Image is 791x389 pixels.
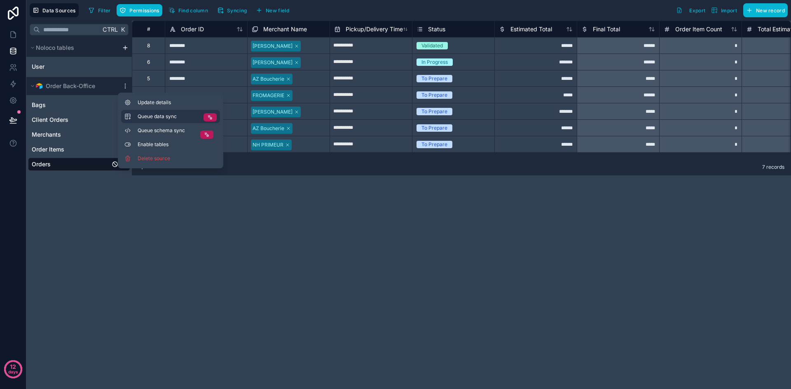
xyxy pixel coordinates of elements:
button: New record [743,3,788,17]
div: [PERSON_NAME] [253,108,293,116]
a: Orders [32,160,110,168]
div: 8 [147,42,150,49]
span: Merchants [32,130,61,139]
span: Enable tables [138,141,217,148]
span: Delete source [138,155,197,162]
span: 7 records [762,164,784,170]
div: In Progress [421,58,448,66]
div: 5 [147,75,150,82]
button: Enable tables [121,138,220,151]
img: Airtable Logo [36,83,42,89]
span: Syncing [227,7,247,14]
div: Bags [28,98,130,112]
div: Orders [28,158,130,171]
span: Pickup/Delivery Time [346,25,403,33]
button: Import [708,3,740,17]
span: Order ID [181,25,204,33]
span: New field [266,7,289,14]
div: [PERSON_NAME] [253,59,293,66]
span: Filter [98,7,111,14]
div: Client Orders [28,113,130,126]
div: 4 [147,92,150,98]
span: Order Back-Office [46,82,95,90]
div: User [28,60,130,73]
span: Find column [178,7,208,14]
div: FROMAGERIE [253,92,284,99]
div: # [138,26,159,32]
button: Airtable LogoOrder Back-Office [28,80,119,92]
button: Export [673,3,708,17]
p: days [8,366,18,377]
span: K [120,27,126,33]
button: Filter [85,4,114,16]
div: To Prepare [421,108,447,115]
a: Merchants [32,130,110,139]
div: AZ Boucherie [253,125,284,132]
a: Order Items [32,145,110,154]
button: Permissions [117,4,162,16]
span: Import [721,7,737,14]
a: Syncing [214,4,253,16]
span: Orders [32,160,51,168]
button: Syncing [214,4,250,16]
a: User [32,63,102,71]
div: [PERSON_NAME] [253,42,293,50]
span: Ctrl [102,24,119,35]
span: Noloco tables [36,44,74,52]
button: Queue schema sync [121,124,220,137]
div: To Prepare [421,75,447,82]
span: Permissions [129,7,159,14]
div: Merchants [28,128,130,141]
span: User [32,63,44,71]
a: Bags [32,101,110,109]
span: Order Item Count [675,25,722,33]
button: Noloco tables [28,42,119,54]
a: Client Orders [32,116,110,124]
span: New record [756,7,785,14]
div: To Prepare [421,124,447,132]
span: Order Items [32,145,64,154]
div: To Prepare [421,91,447,99]
div: 6 [147,59,150,65]
span: Update details [138,99,217,106]
button: Delete source [121,152,220,165]
span: Final Total [593,25,620,33]
span: Bags [32,101,46,109]
button: Update details [121,96,220,109]
a: Permissions [117,4,165,16]
button: Find column [166,4,211,16]
div: Order Items [28,143,130,156]
span: Export [689,7,705,14]
p: 12 [10,363,16,371]
button: Queue data sync [121,110,220,123]
span: Merchant Name [263,25,307,33]
span: Queue data sync [138,113,197,120]
a: New record [740,3,788,17]
span: Data Sources [42,7,76,14]
button: New field [253,4,292,16]
div: NH PRIMEUR [253,141,283,149]
span: Estimated Total [510,25,552,33]
span: Queue schema sync [138,127,197,134]
div: AZ Boucherie [253,75,284,83]
button: Data Sources [30,3,79,17]
span: Client Orders [32,116,68,124]
span: Status [428,25,445,33]
div: To Prepare [421,141,447,148]
div: Validated [421,42,443,49]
